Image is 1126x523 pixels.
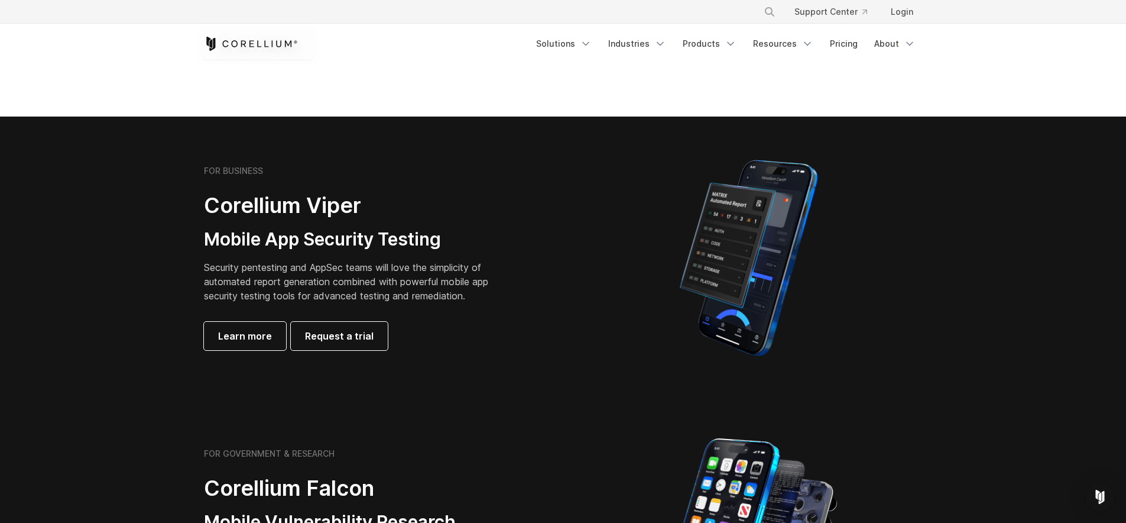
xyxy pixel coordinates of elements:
a: Corellium Home [204,37,298,51]
button: Search [759,1,780,22]
a: Resources [746,33,820,54]
p: Security pentesting and AppSec teams will love the simplicity of automated report generation comb... [204,260,507,303]
img: Corellium MATRIX automated report on iPhone showing app vulnerability test results across securit... [660,154,838,361]
div: Navigation Menu [529,33,923,54]
h2: Corellium Viper [204,192,507,219]
span: Learn more [218,329,272,343]
a: Login [881,1,923,22]
a: Products [676,33,744,54]
a: Request a trial [291,322,388,350]
a: Solutions [529,33,599,54]
h2: Corellium Falcon [204,475,535,502]
div: Navigation Menu [749,1,923,22]
div: Open Intercom Messenger [1086,483,1114,511]
a: Learn more [204,322,286,350]
span: Request a trial [305,329,374,343]
h6: FOR BUSINESS [204,166,263,176]
h6: FOR GOVERNMENT & RESEARCH [204,448,335,459]
a: Pricing [823,33,865,54]
h3: Mobile App Security Testing [204,228,507,251]
a: About [867,33,923,54]
a: Industries [601,33,673,54]
a: Support Center [785,1,877,22]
